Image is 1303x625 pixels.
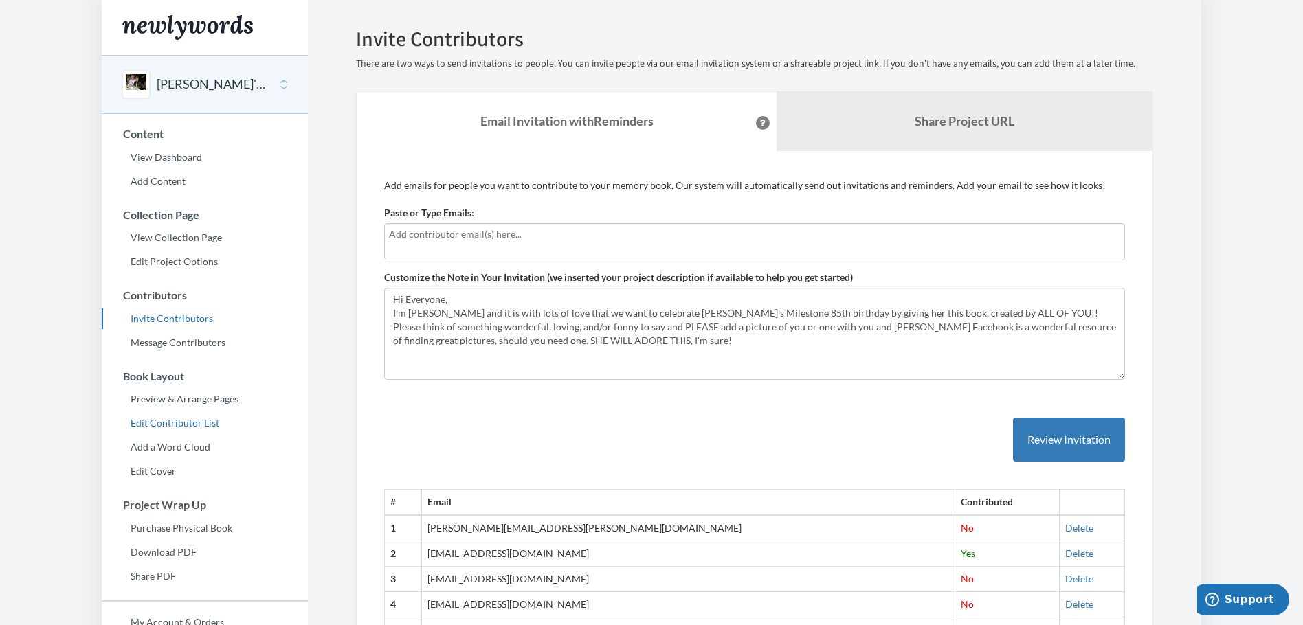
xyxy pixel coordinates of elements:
[422,567,955,592] td: [EMAIL_ADDRESS][DOMAIN_NAME]
[961,598,974,610] span: No
[384,271,853,284] label: Customize the Note in Your Invitation (we inserted your project description if available to help ...
[915,113,1014,128] b: Share Project URL
[102,566,308,587] a: Share PDF
[422,541,955,567] td: [EMAIL_ADDRESS][DOMAIN_NAME]
[102,128,308,140] h3: Content
[356,57,1153,71] p: There are two ways to send invitations to people. You can invite people via our email invitation ...
[422,515,955,541] td: [PERSON_NAME][EMAIL_ADDRESS][PERSON_NAME][DOMAIN_NAME]
[480,113,654,128] strong: Email Invitation with Reminders
[384,206,474,220] label: Paste or Type Emails:
[102,171,308,192] a: Add Content
[102,370,308,383] h3: Book Layout
[422,592,955,617] td: [EMAIL_ADDRESS][DOMAIN_NAME]
[384,179,1125,192] p: Add emails for people you want to contribute to your memory book. Our system will automatically s...
[102,542,308,562] a: Download PDF
[385,490,422,515] th: #
[961,573,974,584] span: No
[102,499,308,511] h3: Project Wrap Up
[422,490,955,515] th: Email
[1065,598,1093,610] a: Delete
[356,27,1153,50] h2: Invite Contributors
[102,289,308,302] h3: Contributors
[157,76,268,93] button: [PERSON_NAME]'S 85th BIRTHDAY
[102,308,308,329] a: Invite Contributors
[385,541,422,567] th: 2
[1065,522,1093,534] a: Delete
[1065,547,1093,559] a: Delete
[102,518,308,538] a: Purchase Physical Book
[102,147,308,168] a: View Dashboard
[955,490,1059,515] th: Contributed
[385,592,422,617] th: 4
[961,547,975,559] span: Yes
[102,389,308,409] a: Preview & Arrange Pages
[1197,584,1289,618] iframe: Opens a widget where you can chat to one of our agents
[102,461,308,481] a: Edit Cover
[102,413,308,433] a: Edit Contributor List
[384,288,1125,380] textarea: Hi Everyone, I'm [PERSON_NAME] and it is with lots of love that we want to celebrate [PERSON_NAME...
[102,332,308,353] a: Message Contributors
[102,251,308,272] a: Edit Project Options
[102,437,308,457] a: Add a Word Cloud
[961,522,974,534] span: No
[122,15,253,40] img: Newlywords logo
[1013,418,1125,462] button: Review Invitation
[385,567,422,592] th: 3
[102,209,308,221] h3: Collection Page
[102,227,308,248] a: View Collection Page
[389,227,1117,242] input: Add contributor email(s) here...
[1065,573,1093,584] a: Delete
[385,515,422,541] th: 1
